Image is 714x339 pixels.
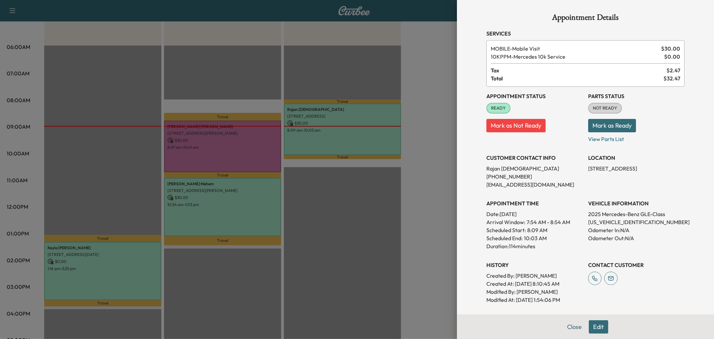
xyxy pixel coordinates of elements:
[486,164,583,173] p: Rajan [DEMOGRAPHIC_DATA]
[486,181,583,189] p: [EMAIL_ADDRESS][DOMAIN_NAME]
[588,199,685,207] h3: VEHICLE INFORMATION
[486,29,685,38] h3: Services
[491,74,663,82] span: Total
[588,226,685,234] p: Odometer In: N/A
[588,261,685,269] h3: CONTACT CUSTOMER
[588,218,685,226] p: [US_VEHICLE_IDENTIFICATION_NUMBER]
[486,234,523,242] p: Scheduled End:
[486,288,583,296] p: Modified By : [PERSON_NAME]
[663,74,680,82] span: $ 32.47
[486,13,685,24] h1: Appointment Details
[527,226,547,234] p: 8:09 AM
[588,132,685,143] p: View Parts List
[588,119,636,132] button: Mark as Ready
[486,92,583,100] h3: Appointment Status
[588,154,685,162] h3: LOCATION
[661,45,680,53] span: $ 30.00
[486,210,583,218] p: Date: [DATE]
[486,226,526,234] p: Scheduled Start:
[588,164,685,173] p: [STREET_ADDRESS]
[486,218,583,226] p: Arrival Window:
[527,218,570,226] span: 7:54 AM - 8:54 AM
[486,199,583,207] h3: APPOINTMENT TIME
[486,173,583,181] p: [PHONE_NUMBER]
[487,105,510,112] span: READY
[486,261,583,269] h3: History
[588,234,685,242] p: Odometer Out: N/A
[589,105,621,112] span: NOT READY
[486,280,583,288] p: Created At : [DATE] 8:10:45 AM
[563,320,586,334] button: Close
[524,234,547,242] p: 10:03 AM
[486,154,583,162] h3: CUSTOMER CONTACT INFO
[664,53,680,61] span: $ 0.00
[486,272,583,280] p: Created By : [PERSON_NAME]
[588,92,685,100] h3: Parts Status
[666,66,680,74] span: $ 2.47
[589,320,608,334] button: Edit
[486,242,583,250] p: Duration: 114 minutes
[491,53,661,61] span: Mercedes 10k Service
[588,210,685,218] p: 2025 Mercedes-Benz GLE-Class
[486,296,583,304] p: Modified At : [DATE] 1:54:06 PM
[491,66,666,74] span: Tax
[491,45,658,53] span: Mobile Visit
[486,119,546,132] button: Mark as Not Ready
